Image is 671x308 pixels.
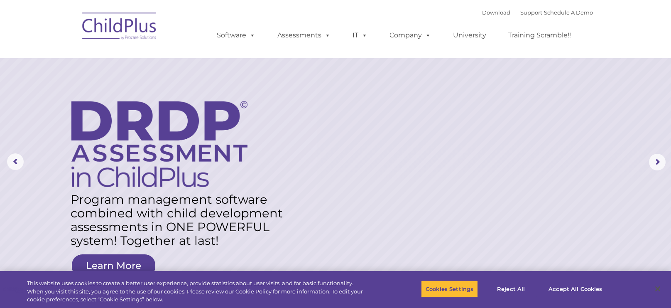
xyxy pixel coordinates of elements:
button: Close [649,280,667,298]
font: | [482,9,593,16]
a: Software [208,27,264,44]
a: Download [482,9,510,16]
a: Support [520,9,542,16]
a: Schedule A Demo [544,9,593,16]
a: Company [381,27,439,44]
a: IT [344,27,376,44]
rs-layer: Program management software combined with child development assessments in ONE POWERFUL system! T... [71,192,285,247]
a: Learn More [72,254,155,277]
span: Last name [115,55,141,61]
a: University [445,27,495,44]
img: DRDP Assessment in ChildPlus [71,101,247,187]
button: Cookies Settings [421,280,478,298]
button: Accept All Cookies [544,280,607,298]
img: ChildPlus by Procare Solutions [78,7,161,48]
a: Training Scramble!! [500,27,579,44]
button: Reject All [485,280,537,298]
span: Phone number [115,89,151,95]
a: Assessments [269,27,339,44]
div: This website uses cookies to create a better user experience, provide statistics about user visit... [27,279,369,304]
